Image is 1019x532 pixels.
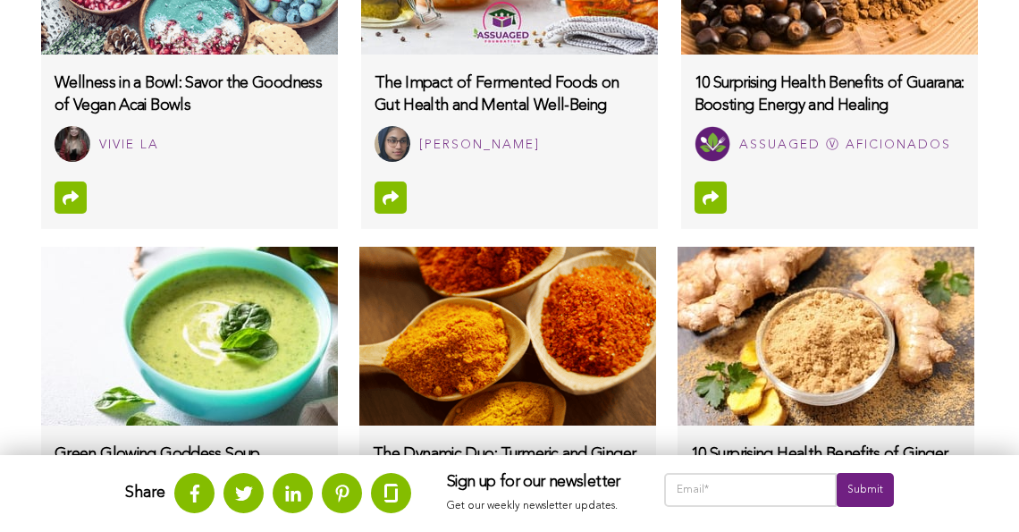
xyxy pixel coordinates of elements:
a: The Dynamic Duo: Turmeric and Ginger Syed Bukhari [PERSON_NAME] [359,426,656,524]
div: Assuaged Ⓥ Aficionados [739,134,951,156]
a: Wellness in a Bowl: Savor the Goodness of Vegan Acai Bowls Vivie La Vivie La [41,55,338,175]
h3: 10 Surprising Health Benefits of Ginger [691,443,961,466]
img: Amna Bibi [375,126,410,162]
h3: Wellness in a Bowl: Savor the Goodness of Vegan Acai Bowls [55,72,324,117]
img: Vivie La [55,126,90,162]
a: The Impact of Fermented Foods on Gut Health and Mental Well-Being Amna Bibi [PERSON_NAME] [361,55,658,175]
div: Vivie La [99,134,159,156]
h3: The Impact of Fermented Foods on Gut Health and Mental Well-Being [375,72,644,117]
img: glassdoor.svg [384,484,398,502]
img: Assuaged Ⓥ Aficionados [695,126,730,162]
input: Submit [837,473,894,507]
div: [PERSON_NAME] [419,134,540,156]
h3: Sign up for our newsletter [447,473,628,493]
input: Email* [664,473,837,507]
img: top-ten-health-benefits-of-turmeric [359,247,656,426]
p: Get our weekly newsletter updates. [447,496,628,516]
iframe: Chat Widget [930,446,1019,532]
h3: Green Glowing Goddess Soup [55,443,324,466]
a: 10 Surprising Health Benefits of Guarana: Boosting Energy and Healing Assuaged Ⓥ Aficionados Assu... [681,55,978,175]
h3: The Dynamic Duo: Turmeric and Ginger [373,443,643,466]
a: 10 Surprising Health Benefits of Ginger Assuaged Ⓥ Aficionados Assuaged Ⓥ Aficionados [678,426,974,524]
a: Green Glowing Goddess Soup Assuaged Ⓥ Aficionados Assuaged Ⓥ Aficionados [41,426,338,524]
strong: Share [125,485,165,501]
h3: 10 Surprising Health Benefits of Guarana: Boosting Energy and Healing [695,72,964,117]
